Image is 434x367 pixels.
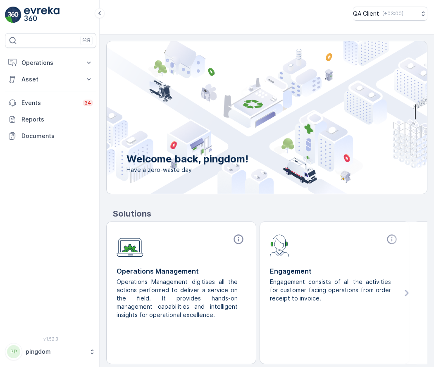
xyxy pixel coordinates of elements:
p: Operations Management [117,266,246,276]
p: Asset [21,75,80,83]
img: city illustration [69,41,427,194]
p: pingdom [26,348,85,356]
img: logo_light-DOdMpM7g.png [24,7,60,23]
span: Have a zero-waste day [126,166,248,174]
img: logo [5,7,21,23]
p: QA Client [353,10,379,18]
a: Documents [5,128,96,144]
button: Asset [5,71,96,88]
p: Engagement [270,266,399,276]
div: PP [7,345,20,358]
p: ( +03:00 ) [382,10,403,17]
button: PPpingdom [5,343,96,360]
p: Documents [21,132,93,140]
span: v 1.52.3 [5,336,96,341]
button: Operations [5,55,96,71]
p: Operations Management digitises all the actions performed to deliver a service on the field. It p... [117,278,239,319]
p: Events [21,99,78,107]
p: ⌘B [82,37,91,44]
p: Engagement consists of all the activities for customer facing operations from order receipt to in... [270,278,393,303]
img: module-icon [270,234,289,257]
a: Events34 [5,95,96,111]
p: 34 [84,100,91,106]
p: Solutions [113,207,427,220]
a: Reports [5,111,96,128]
img: module-icon [117,234,143,257]
p: Operations [21,59,80,67]
button: QA Client(+03:00) [353,7,427,21]
p: Welcome back, pingdom! [126,153,248,166]
p: Reports [21,115,93,124]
